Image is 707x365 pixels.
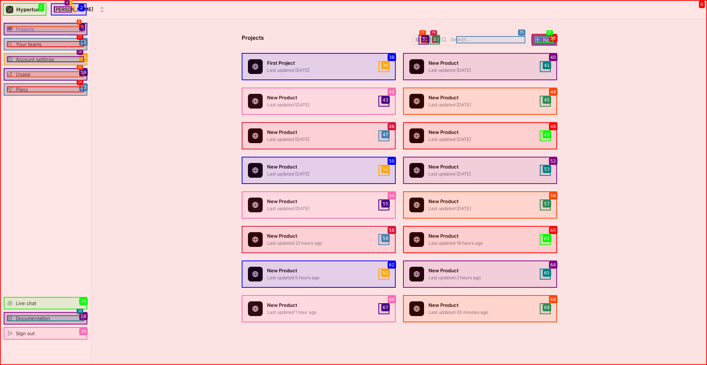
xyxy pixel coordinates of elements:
[4,53,87,65] a: Account settings
[267,129,374,136] p: New Product
[267,94,374,102] p: New Product
[428,233,535,240] p: New Product
[531,34,557,46] button: New
[428,274,535,281] p: Last updated 2 hours ago
[428,171,535,177] p: Last updated [DATE]
[543,38,554,42] span: New
[267,240,374,247] p: Last updated 22 hours ago
[267,198,374,205] p: New Product
[267,233,374,240] p: New Product
[267,102,374,108] p: Last updated [DATE]
[267,67,374,74] p: Last updated [DATE]
[16,56,54,62] div: Account settings
[267,163,374,171] p: New Product
[428,309,535,316] p: Last updated 33 minutes ago
[267,267,374,274] p: New Product
[4,23,87,35] a: Projects
[267,60,374,67] p: First Project
[16,86,28,92] div: Plans
[428,102,535,108] p: Last updated [DATE]
[16,330,35,336] div: Sign out
[428,129,535,136] p: New Product
[16,315,50,321] div: Documentation
[16,41,42,47] div: Your teams
[267,136,374,143] p: Last updated [DATE]
[428,198,535,205] p: New Product
[16,26,34,32] div: Projects
[267,274,374,281] p: Last updated 5 hours ago
[428,163,535,171] p: New Product
[4,38,87,50] a: Your teams
[54,6,93,13] div: [PERSON_NAME]
[428,60,535,67] p: New Product
[267,205,374,212] p: Last updated [DATE]
[428,205,535,212] p: Last updated [DATE]
[428,94,535,102] p: New Product
[428,302,535,309] p: New Product
[51,3,108,15] button: [PERSON_NAME]
[4,312,87,325] a: Documentation
[428,240,535,247] p: Last updated 19 hours ago
[242,34,264,46] p: Projects
[4,68,87,81] a: Usage
[428,136,535,143] p: Last updated [DATE]
[16,71,31,77] div: Usage
[450,36,525,43] input: Search...
[4,83,87,96] a: Plans
[267,309,374,316] p: Last updated 1 hour ago
[16,300,36,306] div: Live chat
[267,302,374,309] p: New Product
[267,171,374,177] p: Last updated [DATE]
[428,67,535,74] p: Last updated [DATE]
[428,267,535,274] p: New Product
